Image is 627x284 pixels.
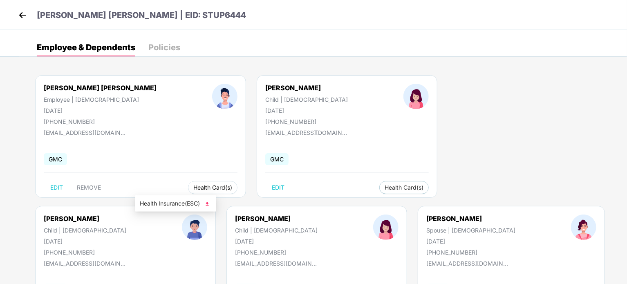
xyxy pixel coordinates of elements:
[272,184,284,191] span: EDIT
[188,181,237,194] button: Health Card(s)
[373,215,399,240] img: profileImage
[44,260,125,267] div: [EMAIL_ADDRESS][DOMAIN_NAME]
[44,215,126,223] div: [PERSON_NAME]
[385,186,423,190] span: Health Card(s)
[235,238,318,245] div: [DATE]
[235,249,318,256] div: [PHONE_NUMBER]
[44,96,157,103] div: Employee | [DEMOGRAPHIC_DATA]
[44,181,69,194] button: EDIT
[193,186,232,190] span: Health Card(s)
[148,43,180,51] div: Policies
[44,227,126,234] div: Child | [DEMOGRAPHIC_DATA]
[265,129,347,136] div: [EMAIL_ADDRESS][DOMAIN_NAME]
[182,215,207,240] img: profileImage
[426,215,515,223] div: [PERSON_NAME]
[426,260,508,267] div: [EMAIL_ADDRESS][DOMAIN_NAME]
[16,9,29,21] img: back
[212,84,237,109] img: profileImage
[44,118,157,125] div: [PHONE_NUMBER]
[379,181,429,194] button: Health Card(s)
[235,260,317,267] div: [EMAIL_ADDRESS][DOMAIN_NAME]
[426,238,515,245] div: [DATE]
[44,249,126,256] div: [PHONE_NUMBER]
[265,84,348,92] div: [PERSON_NAME]
[265,118,348,125] div: [PHONE_NUMBER]
[426,227,515,234] div: Spouse | [DEMOGRAPHIC_DATA]
[265,153,289,165] span: GMC
[70,181,107,194] button: REMOVE
[44,107,157,114] div: [DATE]
[571,215,596,240] img: profileImage
[44,129,125,136] div: [EMAIL_ADDRESS][DOMAIN_NAME]
[203,200,211,208] img: svg+xml;base64,PHN2ZyB4bWxucz0iaHR0cDovL3d3dy53My5vcmcvMjAwMC9zdmciIHhtbG5zOnhsaW5rPSJodHRwOi8vd3...
[50,184,63,191] span: EDIT
[140,199,211,208] span: Health Insurance(ESC)
[44,84,157,92] div: [PERSON_NAME] [PERSON_NAME]
[265,107,348,114] div: [DATE]
[235,215,318,223] div: [PERSON_NAME]
[403,84,429,109] img: profileImage
[426,249,515,256] div: [PHONE_NUMBER]
[37,9,246,22] p: [PERSON_NAME] [PERSON_NAME] | EID: STUP6444
[265,96,348,103] div: Child | [DEMOGRAPHIC_DATA]
[44,238,126,245] div: [DATE]
[265,181,291,194] button: EDIT
[77,184,101,191] span: REMOVE
[44,153,67,165] span: GMC
[235,227,318,234] div: Child | [DEMOGRAPHIC_DATA]
[37,43,135,51] div: Employee & Dependents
